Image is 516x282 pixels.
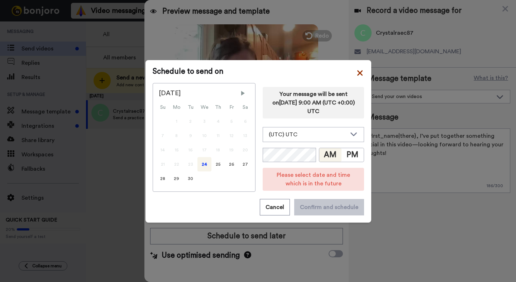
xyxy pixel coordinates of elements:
abbr: Tuesday [188,105,193,110]
button: Confirm and schedule [294,199,364,215]
abbr: Wednesday [201,105,209,110]
abbr: Friday [229,105,234,110]
div: Sun Sep 07 2025 [156,128,169,143]
div: [DATE] [159,89,249,98]
div: Sun Sep 14 2025 [156,143,169,157]
div: Wed Sep 10 2025 [197,128,211,143]
div: Fri Sep 26 2025 [225,157,238,171]
div: Sat Sep 13 2025 [238,128,252,143]
div: Tue Sep 23 2025 [183,157,197,171]
abbr: Monday [173,105,181,110]
div: Tue Sep 16 2025 [183,143,197,157]
div: Fri Sep 05 2025 [225,114,238,128]
button: AM [319,148,341,162]
div: Tue Sep 30 2025 [183,171,197,186]
div: Mon Sep 15 2025 [169,143,183,157]
span: Please select date and time which is in the future [277,172,350,186]
abbr: Thursday [215,105,221,110]
span: Schedule to send on [153,67,364,76]
abbr: Saturday [243,105,248,110]
div: Thu Sep 25 2025 [211,157,225,171]
div: Wed Sep 17 2025 [197,143,211,157]
div: Sat Sep 20 2025 [238,143,252,157]
div: Sun Sep 28 2025 [156,171,169,186]
button: PM [341,148,364,162]
div: Mon Sep 29 2025 [169,171,183,186]
div: Mon Sep 08 2025 [169,128,183,143]
div: Thu Sep 04 2025 [211,114,225,128]
div: Your message will be sent on [DATE] 9:00 AM (UTC +0:00) UTC [263,87,364,118]
div: Sun Sep 21 2025 [156,157,169,171]
span: Next Month [239,90,247,97]
div: Mon Sep 01 2025 [169,114,183,128]
abbr: Sunday [160,105,166,110]
button: Cancel [260,199,290,215]
div: Tue Sep 09 2025 [183,128,197,143]
img: c638375f-eacb-431c-9714-bd8d08f708a7-1584310529.jpg [1,1,20,21]
div: Thu Sep 11 2025 [211,128,225,143]
div: (UTC) UTC [269,130,347,139]
div: Fri Sep 19 2025 [225,143,238,157]
div: Fri Sep 12 2025 [225,128,238,143]
div: Wed Sep 24 2025 [197,157,211,171]
div: Sat Sep 06 2025 [238,114,252,128]
div: Tue Sep 02 2025 [183,114,197,128]
div: Mon Sep 22 2025 [169,157,183,171]
div: Wed Sep 03 2025 [197,114,211,128]
div: Thu Sep 18 2025 [211,143,225,157]
div: Sat Sep 27 2025 [238,157,252,171]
